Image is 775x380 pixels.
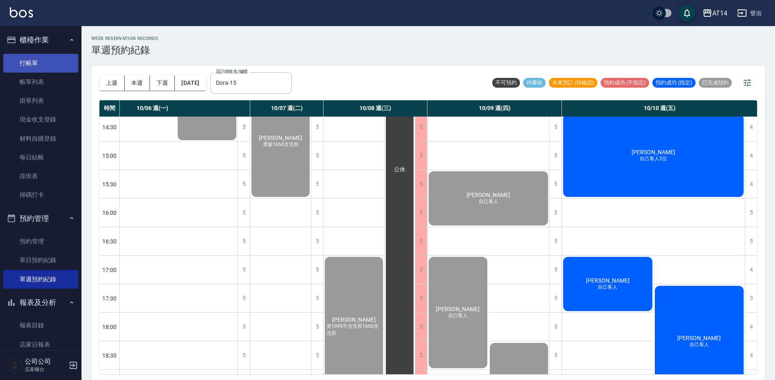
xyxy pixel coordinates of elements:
div: 10/07 週(二) [250,100,324,117]
div: 10/08 週(三) [324,100,427,117]
div: 5 [549,113,561,141]
div: 5 [238,170,250,198]
button: 櫃檯作業 [3,29,78,51]
div: 18:00 [99,312,120,341]
div: 5 [415,284,427,312]
a: 排班表 [3,167,78,186]
div: 10/10 週(五) [562,100,757,117]
div: AT14 [712,8,727,18]
div: 5 [311,313,323,341]
div: 5 [415,256,427,284]
div: 5 [549,170,561,198]
a: 預約管理 [3,232,78,251]
div: 5 [311,141,323,170]
div: 5 [238,313,250,341]
a: 掛單列表 [3,91,78,110]
div: 5 [238,113,250,141]
div: 5 [238,341,250,369]
span: 自己客人2位 [638,155,669,162]
div: 5 [311,284,323,312]
span: 自己客人 [447,312,469,319]
a: 帳單列表 [3,73,78,91]
div: 16:00 [99,198,120,227]
span: [PERSON_NAME] [330,316,377,323]
button: [DATE] [175,75,206,91]
label: 設計師姓名/編號 [216,68,248,75]
div: 5 [311,170,323,198]
div: 5 [311,341,323,369]
span: 不可預約 [492,79,520,86]
div: 17:30 [99,284,120,312]
div: 4 [745,170,757,198]
div: 4 [745,141,757,170]
div: 5 [745,199,757,227]
div: 4 [745,256,757,284]
div: 3 [745,284,757,312]
div: 4 [745,313,757,341]
button: 報表及分析 [3,292,78,313]
span: [PERSON_NAME] [257,135,304,141]
div: 15:00 [99,141,120,170]
span: 公休 [392,166,407,173]
img: Logo [10,7,33,18]
div: 14:30 [99,113,120,141]
a: 打帳單 [3,54,78,73]
span: 預約成功 (不指定) [601,79,649,86]
div: 5 [549,199,561,227]
a: 掃碼打卡 [3,186,78,204]
div: 10/06 週(一) [55,100,250,117]
div: 5 [311,199,323,227]
span: [PERSON_NAME] [584,277,631,284]
div: 5 [415,227,427,255]
div: 5 [311,256,323,284]
span: [PERSON_NAME] [676,335,722,341]
div: 15:30 [99,170,120,198]
span: [PERSON_NAME] [465,192,512,198]
span: 自己客人 [596,284,619,291]
div: 5 [238,141,250,170]
div: 5 [238,256,250,284]
a: 報表目錄 [3,316,78,335]
div: 5 [238,199,250,227]
div: 5 [549,141,561,170]
div: 5 [238,227,250,255]
span: 自己客人 [477,198,500,205]
a: 單日預約紀錄 [3,251,78,270]
div: 10/09 週(四) [427,100,562,117]
div: 5 [238,284,250,312]
div: 5 [549,227,561,255]
span: 自己客人 [688,341,711,348]
span: [PERSON_NAME] [630,149,677,155]
span: 待審核 [523,79,546,86]
div: 5 [415,113,427,141]
div: 16:30 [99,227,120,255]
div: 17:00 [99,255,120,284]
h5: 公司公司 [25,358,66,366]
div: 5 [745,227,757,255]
div: 5 [549,341,561,369]
h2: WEEK RESERVATION RECORDS [91,36,158,41]
div: 4 [745,341,757,369]
div: 5 [415,170,427,198]
p: 店家櫃台 [25,366,66,373]
div: 5 [311,113,323,141]
div: 5 [415,141,427,170]
div: 5 [549,313,561,341]
a: 店家日報表 [3,335,78,354]
div: 5 [415,199,427,227]
div: 時間 [99,100,120,117]
a: 現金收支登錄 [3,110,78,129]
img: Person [7,357,23,373]
div: 5 [311,227,323,255]
button: 本週 [125,75,150,91]
a: 每日結帳 [3,148,78,167]
a: 材料自購登錄 [3,129,78,148]
div: 4 [745,113,757,141]
span: 已完成預約 [699,79,732,86]
button: 上週 [99,75,125,91]
div: 5 [415,313,427,341]
h3: 單週預約紀錄 [91,44,158,56]
span: [PERSON_NAME] [434,306,481,312]
button: 預約管理 [3,208,78,229]
div: 5 [415,341,427,369]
